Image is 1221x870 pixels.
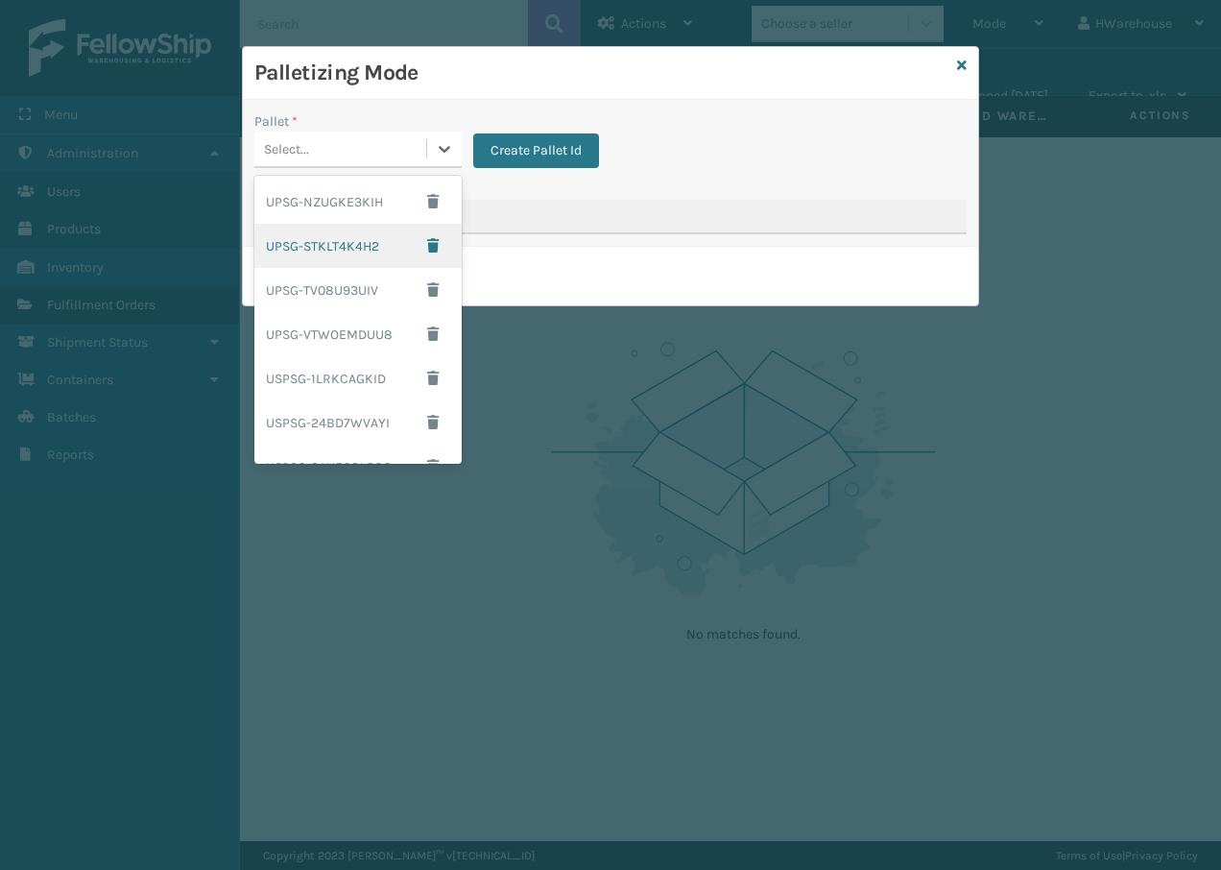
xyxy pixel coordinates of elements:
[254,356,462,400] div: USPSG-1LRKCAGKID
[254,400,462,445] div: USPSG-24BD7WVAYI
[254,111,298,132] label: Pallet
[254,224,462,268] div: UPSG-STKLT4K4H2
[254,268,462,312] div: UPSG-TV08U93UIV
[473,133,599,168] button: Create Pallet Id
[254,180,462,224] div: UPSG-NZUGKE3KIH
[254,312,462,356] div: UPSG-VTWOEMDUU8
[264,139,309,159] div: Select...
[254,445,462,489] div: USPSG-2AUEC8LBDR
[254,59,949,87] h3: Palletizing Mode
